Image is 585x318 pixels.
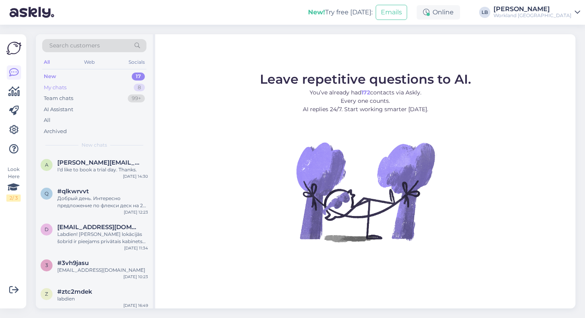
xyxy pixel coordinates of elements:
div: Добрый день. Интересно предложение по флекси деск на 20 рабочих дней со скидкой 50% это сколько б... [57,195,148,209]
span: q [45,190,49,196]
span: andrejs.gavrilkins@ft.com [57,159,140,166]
div: All [42,57,51,67]
span: z [45,291,48,297]
span: Leave repetitive questions to AI. [260,71,471,87]
div: [EMAIL_ADDRESS][DOMAIN_NAME] [57,267,148,274]
button: Emails [376,5,407,20]
div: 99+ [128,94,145,102]
div: labdien [57,295,148,302]
div: 8 [134,84,145,92]
div: Try free [DATE]: [308,8,372,17]
div: My chats [44,84,66,92]
span: d [45,226,49,232]
img: No Chat active [294,120,437,263]
div: [DATE] 12:23 [124,209,148,215]
a: [PERSON_NAME]Workland [GEOGRAPHIC_DATA] [493,6,580,19]
div: Socials [127,57,146,67]
div: [DATE] 11:34 [124,245,148,251]
img: Askly Logo [6,41,21,56]
span: #ztc2mdek [57,288,92,295]
span: #qlkwrvvt [57,188,89,195]
div: Labdien! [PERSON_NAME] lokācijās šobrīd ir pieejams privātais kabinets (private office)? Un kāda ... [57,231,148,245]
div: AI Assistant [44,106,73,114]
div: [PERSON_NAME] [493,6,571,12]
div: All [44,116,51,124]
div: Online [417,5,460,20]
div: Web [82,57,96,67]
div: Workland [GEOGRAPHIC_DATA] [493,12,571,19]
span: a [45,162,49,168]
span: davisviba@gmail.com [57,224,140,231]
b: 172 [361,89,370,96]
span: New chats [82,141,107,149]
div: Look Here [6,166,21,202]
div: LB [479,7,490,18]
div: Team chats [44,94,73,102]
div: I'd like to book a trial day. Thanks. [57,166,148,173]
div: [DATE] 14:30 [123,173,148,179]
div: 2 / 3 [6,194,21,202]
div: 17 [132,73,145,80]
b: New! [308,8,325,16]
span: 3 [45,262,48,268]
div: Archived [44,128,67,135]
div: [DATE] 10:23 [123,274,148,280]
span: #3vh9jasu [57,259,89,267]
span: Search customers [49,41,100,50]
div: New [44,73,56,80]
p: You’ve already had contacts via Askly. Every one counts. AI replies 24/7. Start working smarter [... [260,88,471,114]
div: [DATE] 16:49 [123,302,148,308]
